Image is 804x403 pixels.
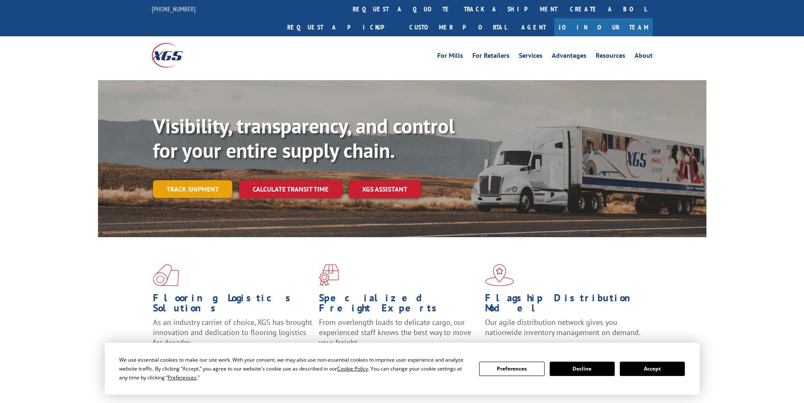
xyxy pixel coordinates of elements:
a: Join Our Team [554,18,653,36]
a: About [635,52,653,62]
a: Request a pickup [281,18,403,36]
a: XGS ASSISTANT [349,180,421,198]
span: Our agile distribution network gives you nationwide inventory management on demand. [485,317,640,337]
button: Preferences [479,362,544,376]
h1: Flagship Distribution Model [485,293,645,317]
a: [PHONE_NUMBER] [152,5,196,13]
button: Decline [550,362,615,376]
span: Preferences [168,374,196,381]
div: Cookie Consent Prompt [105,343,700,395]
img: xgs-icon-focused-on-flooring-red [319,264,339,286]
img: xgs-icon-flagship-distribution-model-red [485,264,514,286]
span: Cookie Policy [337,365,368,372]
a: For Retailers [472,52,510,62]
a: Customer Portal [403,18,513,36]
p: From overlength loads to delicate cargo, our experienced staff knows the best way to move your fr... [319,317,479,355]
span: As an industry carrier of choice, XGS has brought innovation and dedication to flooring logistics... [153,317,312,347]
a: Resources [596,52,625,62]
div: We use essential cookies to make our site work. With your consent, we may also use non-essential ... [119,355,469,382]
a: For Mills [437,52,463,62]
a: Track shipment [153,180,232,198]
h1: Specialized Freight Experts [319,293,479,317]
img: xgs-icon-total-supply-chain-intelligence-red [153,264,179,286]
h1: Flooring Logistics Solutions [153,293,313,317]
a: Advantages [552,52,586,62]
a: Calculate transit time [239,180,342,198]
a: Agent [513,18,554,36]
button: Accept [620,362,685,376]
a: Services [519,52,542,62]
b: Visibility, transparency, and control for your entire supply chain. [153,113,455,163]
